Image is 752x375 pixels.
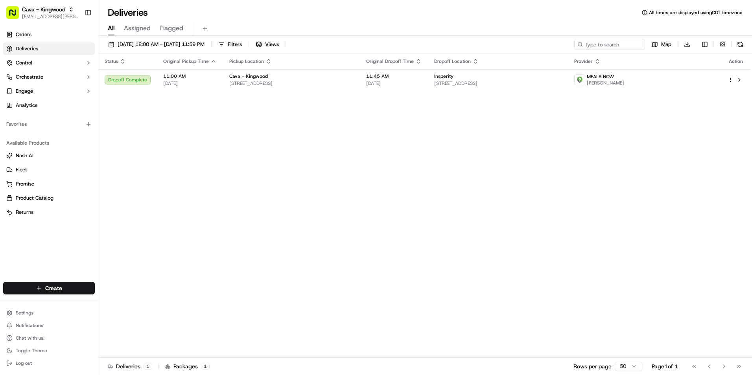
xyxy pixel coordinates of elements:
div: Deliveries [108,362,152,370]
span: [DATE] [366,80,422,86]
span: Fleet [16,166,27,173]
span: Map [661,41,671,48]
span: MEALS NOW [587,74,614,80]
button: Returns [3,206,95,219]
div: Action [728,58,744,64]
button: Fleet [3,164,95,176]
button: [EMAIL_ADDRESS][PERSON_NAME][DOMAIN_NAME] [22,13,78,20]
span: Dropoff Location [434,58,471,64]
button: Product Catalog [3,192,95,204]
button: Toggle Theme [3,345,95,356]
span: Provider [574,58,593,64]
span: Flagged [160,24,183,33]
a: Product Catalog [6,195,92,202]
span: [DATE] 12:00 AM - [DATE] 11:59 PM [118,41,205,48]
span: All [108,24,114,33]
button: [DATE] 12:00 AM - [DATE] 11:59 PM [105,39,208,50]
button: Nash AI [3,149,95,162]
p: Rows per page [573,362,612,370]
span: Deliveries [16,45,38,52]
a: Nash AI [6,152,92,159]
span: Pickup Location [229,58,264,64]
div: Favorites [3,118,95,131]
h1: Deliveries [108,6,148,19]
span: Product Catalog [16,195,53,202]
span: Analytics [16,102,37,109]
div: Available Products [3,137,95,149]
div: 1 [201,363,210,370]
button: Create [3,282,95,294]
span: Log out [16,360,32,366]
button: Filters [215,39,245,50]
span: Orders [16,31,31,38]
a: Orders [3,28,95,41]
button: Control [3,57,95,69]
span: Promise [16,180,34,187]
span: [STREET_ADDRESS] [229,80,354,86]
span: Views [265,41,279,48]
button: Cava - Kingwood [22,6,65,13]
span: Filters [228,41,242,48]
span: Cava - Kingwood [229,73,268,79]
button: Views [252,39,282,50]
button: Notifications [3,320,95,331]
a: Returns [6,209,92,216]
span: Nash AI [16,152,33,159]
div: Packages [165,362,210,370]
a: Deliveries [3,42,95,55]
a: Fleet [6,166,92,173]
span: Status [105,58,118,64]
div: 1 [144,363,152,370]
span: All times are displayed using CDT timezone [649,9,743,16]
span: Chat with us! [16,335,44,341]
span: Settings [16,310,33,316]
button: Promise [3,178,95,190]
button: Cava - Kingwood[EMAIL_ADDRESS][PERSON_NAME][DOMAIN_NAME] [3,3,81,22]
span: Engage [16,88,33,95]
span: Notifications [16,322,43,329]
button: Log out [3,358,95,369]
button: Refresh [735,39,746,50]
button: Map [648,39,675,50]
span: [PERSON_NAME] [587,80,624,86]
a: Analytics [3,99,95,112]
button: Chat with us! [3,333,95,344]
input: Type to search [574,39,645,50]
span: Orchestrate [16,74,43,81]
span: [STREET_ADDRESS] [434,80,562,86]
button: Engage [3,85,95,97]
button: Settings [3,307,95,318]
span: Assigned [124,24,151,33]
span: 11:45 AM [366,73,422,79]
span: [DATE] [163,80,217,86]
span: Returns [16,209,33,216]
button: Orchestrate [3,71,95,83]
span: Original Pickup Time [163,58,209,64]
span: Insperity [434,73,453,79]
img: melas_now_logo.png [575,75,585,85]
span: Control [16,59,32,66]
span: Toggle Theme [16,347,47,354]
span: Create [45,284,62,292]
span: Original Dropoff Time [366,58,414,64]
span: 11:00 AM [163,73,217,79]
a: Promise [6,180,92,187]
div: Page 1 of 1 [652,362,678,370]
